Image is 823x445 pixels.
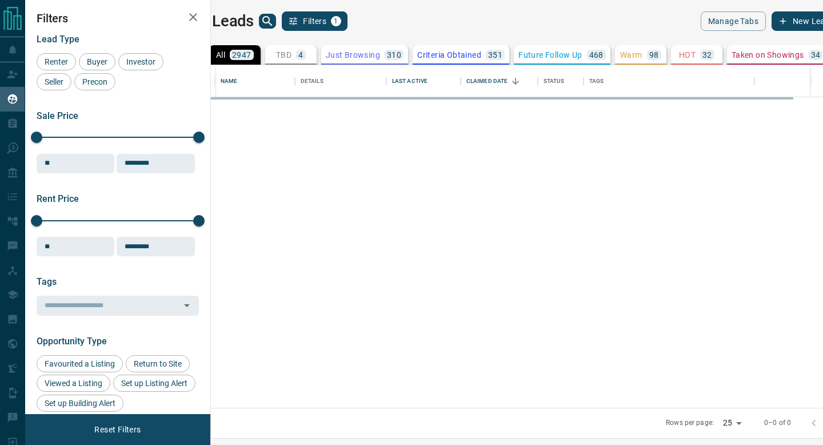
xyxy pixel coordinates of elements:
[37,375,110,392] div: Viewed a Listing
[298,51,303,59] p: 4
[37,34,79,45] span: Lead Type
[544,65,565,97] div: Status
[118,53,163,70] div: Investor
[188,12,254,30] h1: My Leads
[41,77,67,86] span: Seller
[122,57,159,66] span: Investor
[37,355,123,372] div: Favourited a Listing
[301,65,323,97] div: Details
[74,73,115,90] div: Precon
[216,51,225,59] p: All
[649,51,659,59] p: 98
[37,336,107,347] span: Opportunity Type
[41,57,72,66] span: Renter
[41,399,119,408] span: Set up Building Alert
[41,379,106,388] span: Viewed a Listing
[332,17,340,25] span: 1
[584,65,755,97] div: Tags
[113,375,195,392] div: Set up Listing Alert
[666,418,714,428] p: Rows per page:
[259,14,276,29] button: search button
[87,420,148,439] button: Reset Filters
[37,395,123,412] div: Set up Building Alert
[41,359,119,368] span: Favourited a Listing
[37,53,76,70] div: Renter
[417,51,481,59] p: Criteria Obtained
[702,51,712,59] p: 32
[126,355,190,372] div: Return to Site
[117,379,191,388] span: Set up Listing Alert
[79,53,115,70] div: Buyer
[215,65,295,97] div: Name
[37,73,71,90] div: Seller
[589,65,604,97] div: Tags
[282,11,347,31] button: Filters1
[37,193,79,204] span: Rent Price
[179,297,195,313] button: Open
[589,51,604,59] p: 468
[232,51,251,59] p: 2947
[461,65,538,97] div: Claimed Date
[811,51,821,59] p: 34
[130,359,186,368] span: Return to Site
[78,77,111,86] span: Precon
[386,65,461,97] div: Last Active
[718,415,746,431] div: 25
[276,51,291,59] p: TBD
[701,11,766,31] button: Manage Tabs
[508,73,524,89] button: Sort
[732,51,804,59] p: Taken on Showings
[392,65,428,97] div: Last Active
[221,65,238,97] div: Name
[295,65,386,97] div: Details
[37,110,78,121] span: Sale Price
[326,51,380,59] p: Just Browsing
[679,51,696,59] p: HOT
[764,418,791,428] p: 0–0 of 0
[620,51,642,59] p: Warm
[488,51,502,59] p: 351
[37,11,199,25] h2: Filters
[518,51,582,59] p: Future Follow Up
[387,51,401,59] p: 310
[83,57,111,66] span: Buyer
[37,276,57,287] span: Tags
[466,65,508,97] div: Claimed Date
[538,65,584,97] div: Status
